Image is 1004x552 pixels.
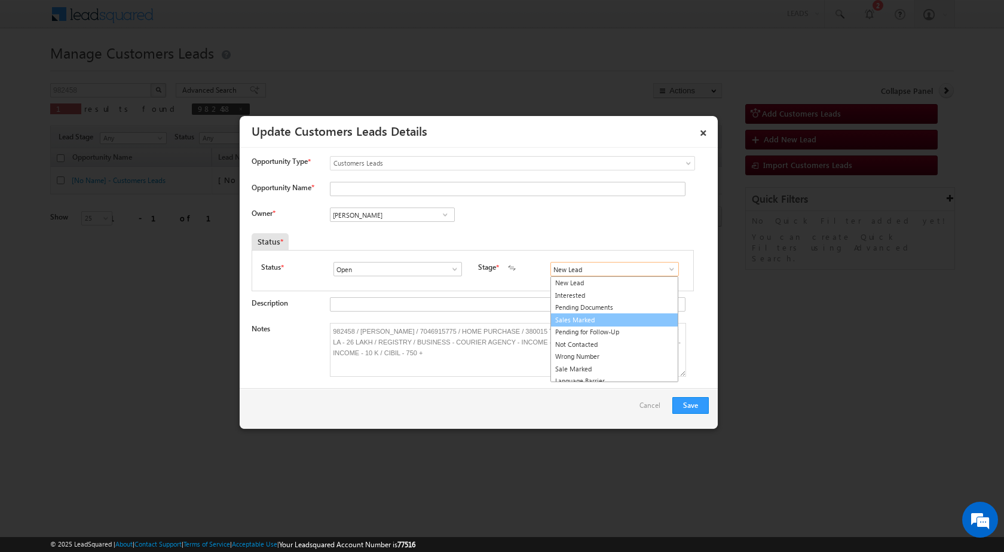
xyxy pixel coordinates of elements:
a: Pending Documents [551,301,678,314]
textarea: Type your message and hit 'Enter' [16,111,218,358]
input: Type to Search [333,262,462,276]
span: 77516 [397,540,415,549]
input: Type to Search [550,262,679,276]
em: Start Chat [163,368,217,385]
a: Sale Marked [551,363,678,376]
a: Interested [551,289,678,302]
label: Notes [252,324,270,333]
label: Status [261,262,281,273]
a: Language Barrier [551,375,678,388]
a: Sales Marked [550,313,678,327]
label: Description [252,298,288,307]
button: Save [672,397,709,414]
a: Show All Items [437,209,452,221]
input: Type to Search [330,208,455,222]
a: Cancel [639,397,666,420]
a: Terms of Service [183,540,230,548]
label: Opportunity Name [252,183,314,192]
span: © 2025 LeadSquared | | | | | [50,539,415,550]
img: d_60004797649_company_0_60004797649 [20,63,50,78]
label: Stage [478,262,496,273]
span: Customers Leads [330,158,646,169]
a: Contact Support [134,540,182,548]
a: Not Contacted [551,338,678,351]
a: Customers Leads [330,156,695,170]
div: Chat with us now [62,63,201,78]
a: Show All Items [444,263,459,275]
a: Update Customers Leads Details [252,122,427,139]
a: Acceptable Use [232,540,277,548]
a: New Lead [551,277,678,289]
a: × [693,120,714,141]
a: About [115,540,133,548]
a: Show All Items [661,263,676,275]
span: Opportunity Type [252,156,308,167]
a: Wrong Number [551,350,678,363]
span: Your Leadsquared Account Number is [279,540,415,549]
div: Status [252,233,289,250]
label: Owner [252,209,275,218]
a: Pending for Follow-Up [551,326,678,338]
div: Minimize live chat window [196,6,225,35]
